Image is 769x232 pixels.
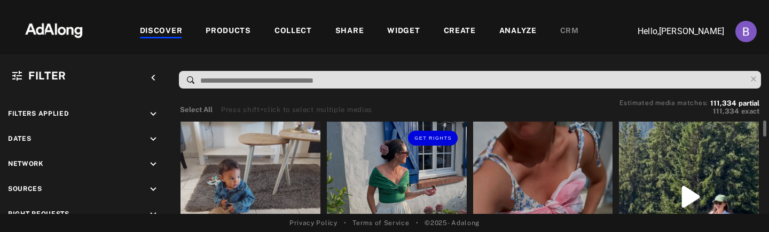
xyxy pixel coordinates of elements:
[180,105,213,115] button: Select All
[619,99,708,107] span: Estimated media matches:
[733,18,759,45] button: Account settings
[8,160,44,167] span: Network
[147,133,159,145] i: keyboard_arrow_down
[274,25,312,38] div: COLLECT
[425,218,480,228] span: © 2025 - Adalong
[560,25,579,38] div: CRM
[716,181,769,232] iframe: Chat Widget
[710,99,736,107] span: 111,334
[221,105,372,115] div: Press shift+click to select multiple medias
[147,158,159,170] i: keyboard_arrow_down
[8,185,42,193] span: Sources
[8,210,69,218] span: Right Requests
[8,110,69,117] span: Filters applied
[617,25,724,38] p: Hello, [PERSON_NAME]
[352,218,409,228] a: Terms of Service
[735,21,757,42] img: ACg8ocJuEPTzN_pFsxr3ri-ZFgQ3sUcZiBZeHjYWkzaQQHcI=s96-c
[414,135,452,141] span: Get rights
[206,25,251,38] div: PRODUCTS
[619,106,759,117] button: 111,334exact
[444,25,476,38] div: CREATE
[147,72,159,84] i: keyboard_arrow_left
[408,131,457,146] button: Get rights
[335,25,364,38] div: SHARE
[140,25,183,38] div: DISCOVER
[289,218,338,228] a: Privacy Policy
[7,13,101,45] img: 63233d7d88ed69de3c212112c67096b6.png
[387,25,420,38] div: WIDGET
[499,25,537,38] div: ANALYZE
[147,183,159,195] i: keyboard_arrow_down
[147,209,159,220] i: keyboard_arrow_down
[710,101,759,106] button: 111,334partial
[416,218,419,228] span: •
[147,108,159,120] i: keyboard_arrow_down
[713,107,739,115] span: 111,334
[344,218,347,228] span: •
[8,135,32,142] span: Dates
[28,69,66,82] span: Filter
